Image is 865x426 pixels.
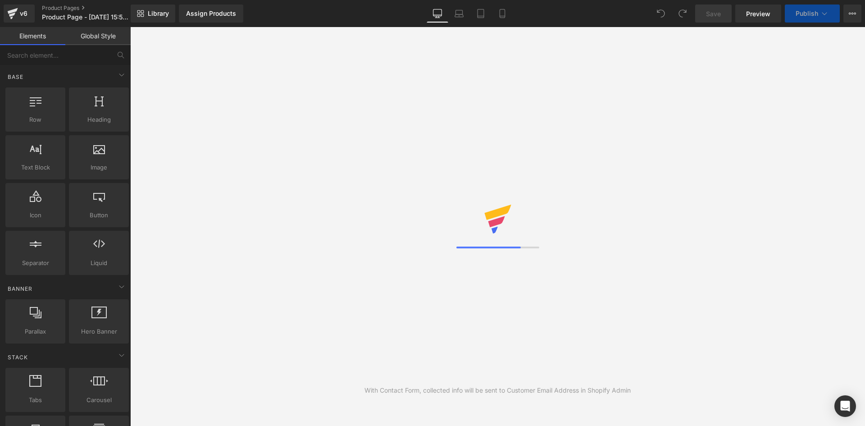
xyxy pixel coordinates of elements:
span: Parallax [8,327,63,336]
a: v6 [4,5,35,23]
a: Desktop [427,5,448,23]
span: Carousel [72,395,126,405]
span: Tabs [8,395,63,405]
span: Image [72,163,126,172]
span: Row [8,115,63,124]
button: More [843,5,861,23]
span: Preview [746,9,770,18]
a: Tablet [470,5,492,23]
a: Global Style [65,27,131,45]
a: New Library [131,5,175,23]
span: Hero Banner [72,327,126,336]
span: Icon [8,211,63,220]
a: Laptop [448,5,470,23]
button: Redo [674,5,692,23]
div: Open Intercom Messenger [834,395,856,417]
span: Text Block [8,163,63,172]
button: Undo [652,5,670,23]
span: Base [7,73,24,81]
a: Product Pages [42,5,146,12]
span: Stack [7,353,29,362]
a: Mobile [492,5,513,23]
button: Publish [785,5,840,23]
span: Separator [8,258,63,268]
span: Banner [7,284,33,293]
span: Liquid [72,258,126,268]
span: Product Page - [DATE] 15:55:34 [42,14,128,21]
span: Library [148,9,169,18]
span: Heading [72,115,126,124]
div: v6 [18,8,29,19]
span: Button [72,211,126,220]
div: With Contact Form, collected info will be sent to Customer Email Address in Shopify Admin [364,385,631,395]
div: Assign Products [186,10,236,17]
span: Publish [796,10,818,17]
a: Preview [735,5,781,23]
span: Save [706,9,721,18]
